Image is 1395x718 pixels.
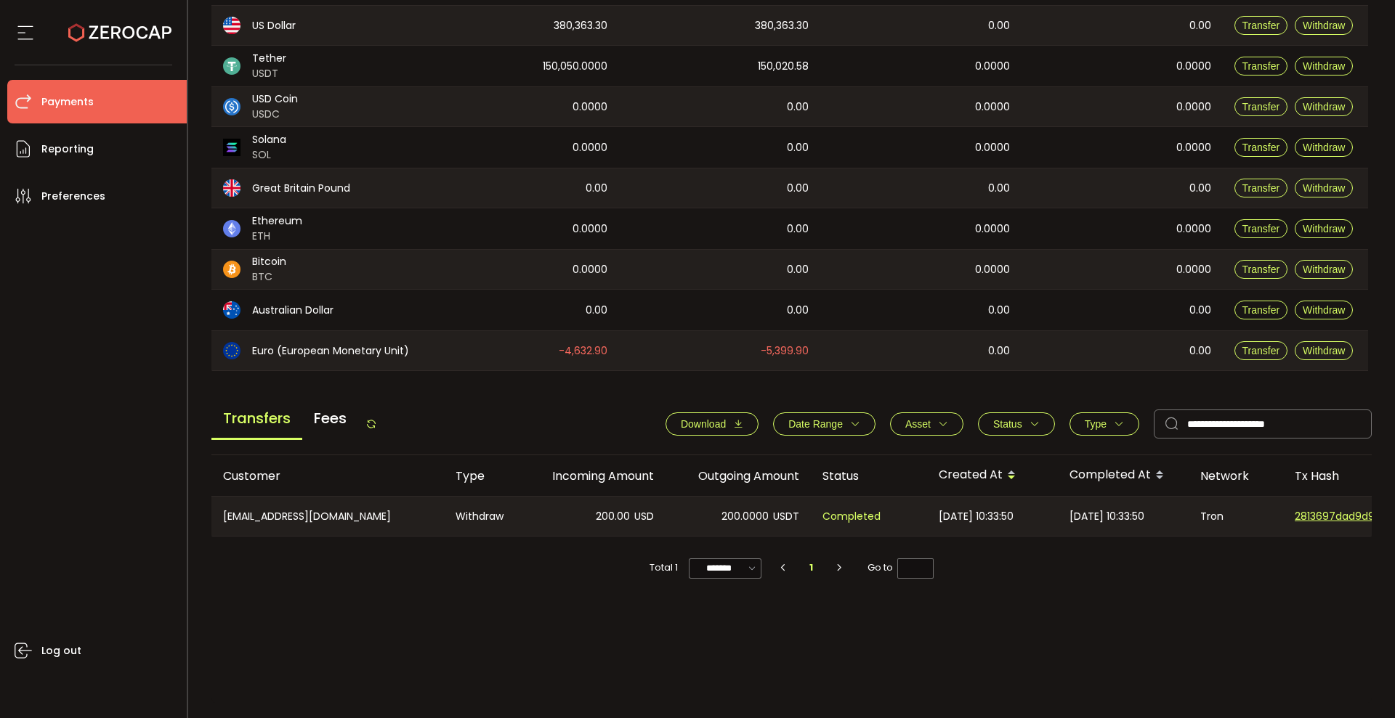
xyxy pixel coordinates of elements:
[444,497,520,536] div: Withdraw
[1085,418,1107,430] span: Type
[787,139,809,156] span: 0.00
[1189,180,1211,197] span: 0.00
[573,99,607,115] span: 0.0000
[787,221,809,237] span: 0.00
[1176,221,1211,237] span: 0.0000
[1303,223,1345,234] span: Withdraw
[41,640,81,661] span: Log out
[1295,301,1353,319] button: Withdraw
[890,412,963,436] button: Asset
[868,558,934,578] span: Go to
[975,221,1010,237] span: 0.0000
[573,221,607,237] span: 0.0000
[787,180,809,197] span: 0.00
[988,302,1010,319] span: 0.00
[1189,497,1283,536] div: Tron
[788,418,843,430] span: Date Range
[252,66,286,81] span: USDT
[811,468,927,484] div: Status
[1303,182,1345,194] span: Withdraw
[1234,341,1288,360] button: Transfer
[520,468,666,484] div: Incoming Amount
[1322,648,1395,718] iframe: Chat Widget
[252,213,302,229] span: Ethereum
[1069,508,1144,525] span: [DATE] 10:33:50
[905,418,931,430] span: Asset
[975,139,1010,156] span: 0.0000
[927,463,1058,488] div: Created At
[1234,16,1288,35] button: Transfer
[223,220,240,237] img: eth_portfolio.svg
[787,261,809,278] span: 0.00
[1242,264,1280,275] span: Transfer
[1189,17,1211,34] span: 0.00
[252,107,298,122] span: USDC
[444,468,520,484] div: Type
[1295,16,1353,35] button: Withdraw
[975,261,1010,278] span: 0.0000
[1189,302,1211,319] span: 0.00
[302,399,358,438] span: Fees
[1303,304,1345,316] span: Withdraw
[721,508,769,525] span: 200.0000
[1295,179,1353,197] button: Withdraw
[988,17,1010,34] span: 0.00
[787,99,809,115] span: 0.00
[1242,182,1280,194] span: Transfer
[211,468,444,484] div: Customer
[1242,223,1280,234] span: Transfer
[1242,304,1280,316] span: Transfer
[223,261,240,278] img: btc_portfolio.svg
[41,91,94,113] span: Payments
[211,399,302,440] span: Transfers
[761,343,809,359] span: -5,399.90
[1242,101,1280,113] span: Transfer
[1242,142,1280,153] span: Transfer
[650,558,678,578] span: Total 1
[223,139,240,156] img: sol_portfolio.png
[573,261,607,278] span: 0.0000
[252,181,350,196] span: Great Britain Pound
[223,17,240,34] img: usd_portfolio.svg
[41,186,105,207] span: Preferences
[978,412,1055,436] button: Status
[1242,20,1280,31] span: Transfer
[798,558,825,578] li: 1
[586,302,607,319] span: 0.00
[252,91,298,107] span: USD Coin
[223,98,240,115] img: usdc_portfolio.svg
[1234,97,1288,116] button: Transfer
[1303,101,1345,113] span: Withdraw
[252,303,333,318] span: Australian Dollar
[554,17,607,34] span: 380,363.30
[1234,57,1288,76] button: Transfer
[1303,345,1345,356] span: Withdraw
[988,180,1010,197] span: 0.00
[252,229,302,244] span: ETH
[223,342,240,359] img: eur_portfolio.svg
[252,343,409,359] span: Euro (European Monetary Unit)
[993,418,1022,430] span: Status
[666,412,759,436] button: Download
[681,418,726,430] span: Download
[1295,138,1353,157] button: Withdraw
[1303,20,1345,31] span: Withdraw
[1234,260,1288,279] button: Transfer
[988,343,1010,359] span: 0.00
[1295,260,1353,279] button: Withdraw
[787,302,809,319] span: 0.00
[773,508,799,525] span: USDT
[1234,179,1288,197] button: Transfer
[559,343,607,359] span: -4,632.90
[1295,341,1353,360] button: Withdraw
[755,17,809,34] span: 380,363.30
[1303,264,1345,275] span: Withdraw
[1176,139,1211,156] span: 0.0000
[975,58,1010,75] span: 0.0000
[666,468,811,484] div: Outgoing Amount
[975,99,1010,115] span: 0.0000
[634,508,654,525] span: USD
[1303,60,1345,72] span: Withdraw
[252,18,296,33] span: US Dollar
